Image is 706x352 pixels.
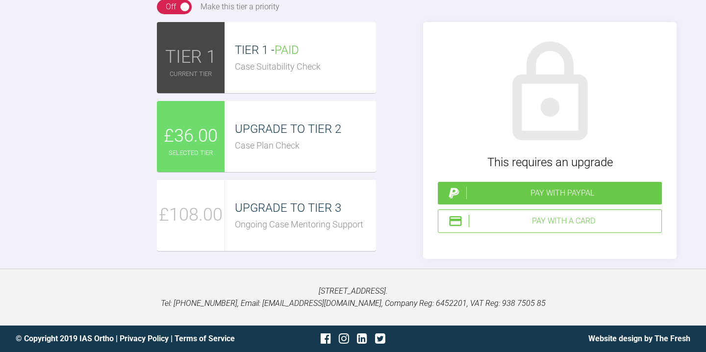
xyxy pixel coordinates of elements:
img: lock.6dc949b6.svg [494,37,606,150]
div: Case Plan Check [235,139,376,153]
a: Website design by The Fresh [588,334,690,343]
span: TIER 1 [165,43,216,72]
div: Pay with PayPal [466,187,658,200]
div: This requires an upgrade [438,153,662,172]
div: Ongoing Case Mentoring Support [235,218,376,232]
span: TIER 1 - [235,43,299,57]
a: Privacy Policy [120,334,169,343]
div: © Copyright 2019 IAS Ortho | | [16,332,241,345]
div: Off [166,0,176,13]
div: Pay with a Card [469,215,657,227]
a: Terms of Service [175,334,235,343]
span: PAID [275,43,299,57]
span: £108.00 [159,201,223,229]
span: £36.00 [164,122,218,151]
div: Make this tier a priority [201,0,279,13]
div: Case Suitability Check [235,60,376,74]
span: UPGRADE TO TIER 2 [235,122,341,136]
img: stripeIcon.ae7d7783.svg [448,214,463,228]
span: UPGRADE TO TIER 3 [235,201,341,215]
img: paypal.a7a4ce45.svg [447,186,461,201]
p: [STREET_ADDRESS]. Tel: [PHONE_NUMBER], Email: [EMAIL_ADDRESS][DOMAIN_NAME], Company Reg: 6452201,... [16,285,690,310]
